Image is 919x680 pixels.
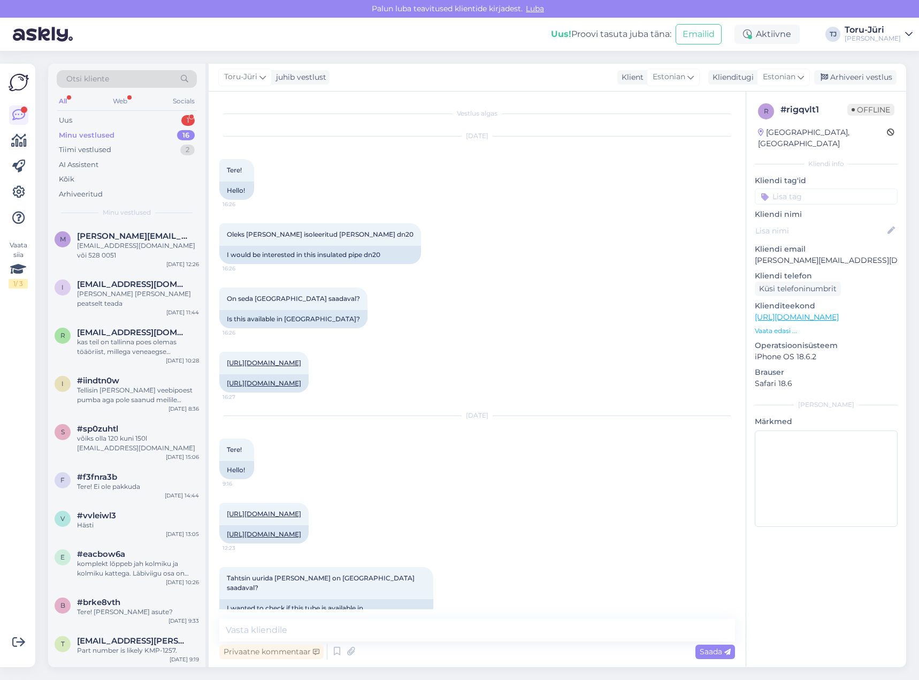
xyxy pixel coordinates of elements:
span: 12:23 [223,544,263,552]
a: [URL][DOMAIN_NAME] [227,530,301,538]
div: Tere! Ei ole pakkuda [77,482,199,492]
span: Saada [700,647,731,656]
span: m [60,235,66,243]
img: Askly Logo [9,72,29,93]
span: #sp0zuhtl [77,424,118,434]
div: 16 [177,130,195,141]
div: Tellisin [PERSON_NAME] veebipoest pumba aga pole saanud meilile mingit kinnitust [77,386,199,405]
span: i [62,283,64,291]
div: [DATE] 11:44 [166,308,199,316]
p: [PERSON_NAME][EMAIL_ADDRESS][DOMAIN_NAME] [755,255,898,266]
div: Hästi [77,520,199,530]
p: Operatsioonisüsteem [755,340,898,351]
p: Brauser [755,367,898,378]
div: Toru-Jüri [845,26,901,34]
div: Arhiveeritud [59,189,103,200]
span: Minu vestlused [103,208,151,217]
div: [DATE] 8:36 [169,405,199,413]
div: Socials [171,94,197,108]
div: juhib vestlust [272,72,326,83]
div: Kõik [59,174,74,185]
span: r [60,331,65,339]
div: Arhiveeri vestlus [814,70,897,85]
span: Tere! [227,445,242,454]
p: Kliendi email [755,244,898,255]
p: Vaata edasi ... [755,326,898,336]
span: t [61,640,65,648]
div: [DATE] 10:28 [166,357,199,365]
a: [URL][DOMAIN_NAME] [227,359,301,367]
p: Kliendi telefon [755,270,898,282]
div: 2 [180,145,195,155]
p: Märkmed [755,416,898,427]
p: Kliendi tag'id [755,175,898,186]
div: Minu vestlused [59,130,114,141]
div: Klienditugi [708,72,754,83]
div: Hello! [219,182,254,200]
span: s [61,428,65,436]
span: Luba [523,4,547,13]
p: iPhone OS 18.6.2 [755,351,898,362]
div: [DATE] 9:33 [169,617,199,625]
div: [PERSON_NAME] [845,34,901,43]
div: TJ [825,27,840,42]
div: All [57,94,69,108]
span: 16:26 [223,200,263,208]
span: v [60,515,65,523]
b: Uus! [551,29,571,39]
div: Is this available in [GEOGRAPHIC_DATA]? [219,310,367,328]
input: Lisa tag [755,188,898,205]
p: Klienditeekond [755,300,898,312]
div: [PERSON_NAME] [PERSON_NAME] peatselt teada [77,289,199,308]
p: Kliendi nimi [755,209,898,220]
span: e [60,553,65,561]
span: #brke8vth [77,598,120,607]
span: indre87@hotmail.com [77,279,188,289]
div: Proovi tasuta juba täna: [551,28,671,41]
div: komplekt lõppeb jah kolmiku ja kolmiku kattega. Läbiviigu osa on klientidel erinev [PERSON_NAME] ... [77,559,199,578]
span: #eacbow6a [77,549,125,559]
div: Küsi telefoninumbrit [755,282,841,296]
div: [DATE] 15:06 [166,453,199,461]
span: marko.veri@mail.ee [77,231,188,241]
div: Kliendi info [755,159,898,169]
span: 9:16 [223,480,263,488]
div: Tere! [PERSON_NAME] asute? [77,607,199,617]
a: [URL][DOMAIN_NAME] [227,379,301,387]
a: Toru-Jüri[PERSON_NAME] [845,26,913,43]
div: [DATE] 14:44 [165,492,199,500]
span: 16:27 [223,393,263,401]
div: Vestlus algas [219,109,735,118]
span: On seda [GEOGRAPHIC_DATA] saadaval? [227,294,360,303]
div: [DATE] [219,411,735,420]
span: Toru-Jüri [224,71,257,83]
div: Tiimi vestlused [59,145,111,155]
div: AI Assistent [59,160,98,170]
div: [DATE] [219,131,735,141]
div: [GEOGRAPHIC_DATA], [GEOGRAPHIC_DATA] [758,127,887,149]
span: 16:26 [223,265,263,273]
span: 16:26 [223,329,263,337]
a: [URL][DOMAIN_NAME] [227,510,301,518]
div: [PERSON_NAME] [755,400,898,410]
div: Aktiivne [734,25,800,44]
div: [DATE] 12:26 [166,260,199,268]
div: 1 [181,115,195,126]
div: Part number is likely KMP-1257. [77,646,199,655]
span: rausmari85@gmail.com [77,328,188,337]
div: [EMAIL_ADDRESS][DOMAIN_NAME] või 528 0051 [77,241,199,260]
input: Lisa nimi [755,225,885,237]
span: b [60,601,65,609]
div: Klient [617,72,644,83]
span: #f3fnra3b [77,472,117,482]
span: Offline [847,104,894,116]
span: Otsi kliente [66,73,109,85]
div: I wanted to check if this tube is available in [GEOGRAPHIC_DATA]? [219,599,433,627]
div: 1 / 3 [9,279,28,289]
span: Estonian [763,71,795,83]
div: # rigqvlt1 [780,103,847,116]
div: [DATE] 9:19 [170,655,199,663]
div: I would be interested in this insulated pipe dn20 [219,246,421,264]
span: Tere! [227,166,242,174]
div: Hello! [219,461,254,479]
